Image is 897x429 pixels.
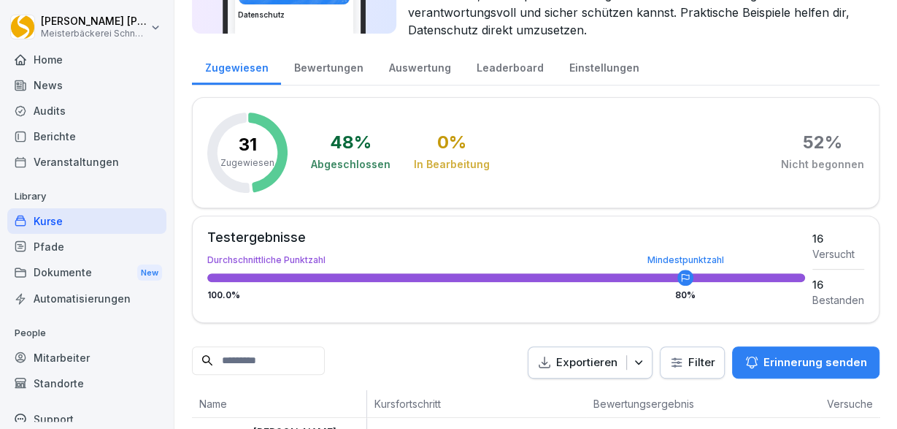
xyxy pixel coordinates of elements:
[556,354,617,371] p: Exportieren
[207,291,805,300] div: 100.0 %
[7,149,166,175] a: Veranstaltungen
[812,231,864,246] div: 16
[41,15,147,28] p: [PERSON_NAME] [PERSON_NAME]
[281,48,376,85] a: Bewertungen
[7,286,166,311] a: Automatisierungen
[7,185,166,208] p: Library
[330,134,371,151] div: 48 %
[732,346,879,379] button: Erinnerung senden
[647,256,724,265] div: Mindestpunktzahl
[207,256,805,265] div: Durchschnittliche Punktzahl
[812,292,864,308] div: Bestanden
[781,157,864,172] div: Nicht begonnen
[311,157,390,172] div: Abgeschlossen
[463,48,556,85] a: Leaderboard
[528,346,652,379] button: Exportieren
[414,157,490,172] div: In Bearbeitung
[437,134,466,151] div: 0 %
[7,47,166,72] a: Home
[137,265,162,281] div: New
[192,48,281,85] a: Zugewiesen
[556,48,652,85] a: Einstellungen
[7,208,166,234] a: Kurse
[661,347,724,379] button: Filter
[7,371,166,396] a: Standorte
[7,345,166,371] a: Mitarbeiter
[593,396,812,411] p: Bewertungsergebnis
[827,396,871,411] p: Versuche
[812,246,864,262] div: Versucht
[376,48,463,85] a: Auswertung
[7,259,166,286] div: Dokumente
[207,231,805,244] div: Testergebnisse
[199,396,359,411] p: Name
[675,291,696,300] div: 80 %
[7,259,166,286] a: DokumenteNew
[239,136,257,153] p: 31
[238,10,350,20] h3: Datenschutz
[7,322,166,345] p: People
[7,72,166,98] a: News
[41,29,147,39] p: Meisterbäckerei Schneckenburger
[7,124,166,149] a: Berichte
[669,355,715,370] div: Filter
[7,234,166,259] a: Pfade
[812,277,864,292] div: 16
[374,396,579,411] p: Kursfortschritt
[220,156,274,170] p: Zugewiesen
[763,354,867,371] p: Erinnerung senden
[803,134,842,151] div: 52 %
[7,98,166,124] a: Audits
